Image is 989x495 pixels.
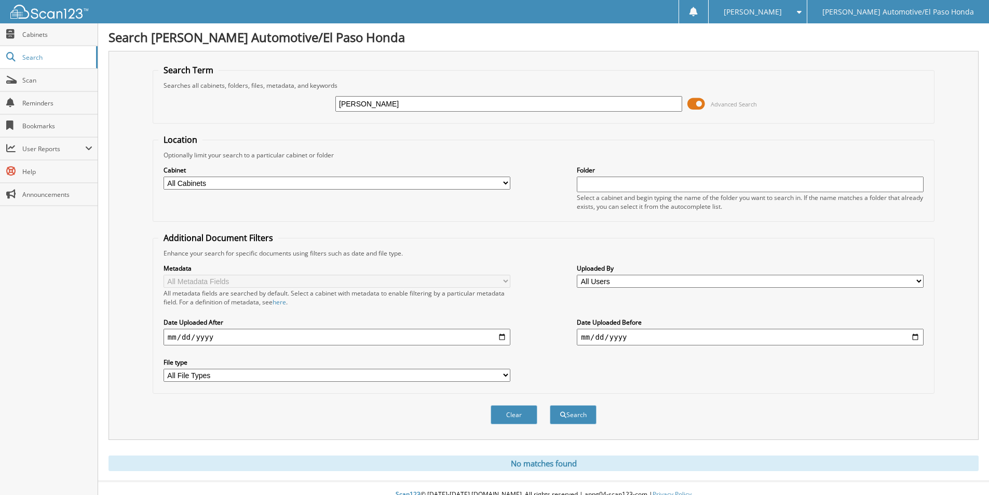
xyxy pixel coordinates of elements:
span: Cabinets [22,30,92,39]
div: Enhance your search for specific documents using filters such as date and file type. [158,249,929,258]
span: Help [22,167,92,176]
legend: Location [158,134,202,145]
span: [PERSON_NAME] Automotive/El Paso Honda [822,9,974,15]
label: Uploaded By [577,264,924,273]
div: No matches found [109,456,979,471]
legend: Additional Document Filters [158,232,278,244]
label: Folder [577,166,924,175]
span: Reminders [22,99,92,108]
span: [PERSON_NAME] [724,9,782,15]
a: here [273,298,286,306]
span: Scan [22,76,92,85]
label: Date Uploaded After [164,318,510,327]
div: All metadata fields are searched by default. Select a cabinet with metadata to enable filtering b... [164,289,510,306]
label: File type [164,358,510,367]
label: Cabinet [164,166,510,175]
label: Date Uploaded Before [577,318,924,327]
div: Searches all cabinets, folders, files, metadata, and keywords [158,81,929,90]
div: Optionally limit your search to a particular cabinet or folder [158,151,929,159]
button: Clear [491,405,537,424]
div: Select a cabinet and begin typing the name of the folder you want to search in. If the name match... [577,193,924,211]
input: end [577,329,924,345]
span: Bookmarks [22,122,92,130]
legend: Search Term [158,64,219,76]
input: start [164,329,510,345]
h1: Search [PERSON_NAME] Automotive/El Paso Honda [109,29,979,46]
span: Announcements [22,190,92,199]
span: User Reports [22,144,85,153]
button: Search [550,405,597,424]
label: Metadata [164,264,510,273]
span: Advanced Search [711,100,757,108]
span: Search [22,53,91,62]
img: scan123-logo-white.svg [10,5,88,19]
